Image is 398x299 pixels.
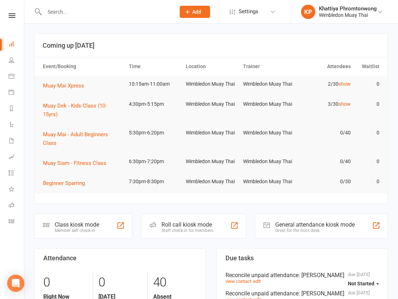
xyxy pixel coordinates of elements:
[43,272,87,293] div: 0
[301,5,315,19] div: KP
[297,153,354,170] td: 0/40
[161,221,213,228] div: Roll call kiosk mode
[339,81,351,87] a: show
[354,57,383,76] th: Waitlist
[275,221,355,228] div: General attendance kiosk mode
[42,7,170,17] input: Search...
[9,85,25,101] a: Payments
[43,179,90,188] button: Beginner Sparring
[348,281,374,286] span: Not Started
[297,124,354,141] td: 0/40
[126,76,183,92] td: 10:15am-11:00am
[183,76,240,92] td: Wimbledon Muay Thai
[183,57,240,76] th: Location
[9,214,25,230] a: Class kiosk mode
[9,198,25,214] a: Roll call kiosk mode
[43,82,84,89] span: Muay Mai Xpress
[183,96,240,113] td: Wimbledon Muay Thai
[354,173,383,190] td: 0
[9,37,25,53] a: Dashboard
[239,4,258,20] span: Settings
[126,57,183,76] th: Time
[183,153,240,170] td: Wimbledon Muay Thai
[153,272,197,293] div: 40
[183,173,240,190] td: Wimbledon Muay Thai
[297,57,354,76] th: Attendees
[354,76,383,92] td: 0
[7,275,24,292] div: Open Intercom Messenger
[354,153,383,170] td: 0
[348,277,379,290] button: Not Started
[253,279,261,284] a: edit
[9,182,25,198] a: What's New
[240,124,297,141] td: Wimbledon Muay Thai
[43,101,122,119] button: Muay Dek - Kids Class (10-15yrs)
[297,76,354,92] td: 2/30
[9,101,25,117] a: Reports
[126,124,183,141] td: 5:30pm-6:20pm
[98,272,142,293] div: 0
[126,153,183,170] td: 6:30pm-7:20pm
[40,57,126,76] th: Event/Booking
[354,124,383,141] td: 0
[297,173,354,190] td: 0/30
[225,279,251,284] a: view contact
[319,5,377,12] div: Khattiya Phromtonwong
[43,160,106,166] span: Muay Siam - Fitness Class
[43,180,85,186] span: Beginner Sparring
[225,290,379,297] div: Reconcile unpaid attendance
[9,53,25,69] a: People
[240,76,297,92] td: Wimbledon Muay Thai
[298,272,344,279] span: : [PERSON_NAME]
[183,124,240,141] td: Wimbledon Muay Thai
[43,81,89,90] button: Muay Mai Xpress
[275,228,355,233] div: Great for the front desk
[240,153,297,170] td: Wimbledon Muay Thai
[354,96,383,113] td: 0
[225,255,379,262] h3: Due tasks
[43,255,197,262] h3: Attendance
[43,103,107,118] span: Muay Dek - Kids Class (10-15yrs)
[180,6,210,18] button: Add
[43,42,380,49] h3: Coming up [DATE]
[297,96,354,113] td: 3/30
[298,290,344,297] span: : [PERSON_NAME]
[225,272,379,279] div: Reconcile unpaid attendance
[319,12,377,18] div: Wimbledon Muay Thai
[339,101,351,107] a: show
[126,173,183,190] td: 7:30pm-8:30pm
[43,130,122,147] button: Muay Mai - Adult Beginners Class
[55,221,99,228] div: Class kiosk mode
[43,159,111,167] button: Muay Siam - Fitness Class
[192,9,201,15] span: Add
[240,173,297,190] td: Wimbledon Muay Thai
[9,149,25,166] a: Assessments
[126,96,183,113] td: 4:30pm-5:15pm
[9,69,25,85] a: Calendar
[240,57,297,76] th: Trainer
[43,131,108,146] span: Muay Mai - Adult Beginners Class
[240,96,297,113] td: Wimbledon Muay Thai
[161,228,213,233] div: Staff check-in for members
[55,228,99,233] div: Member self check-in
